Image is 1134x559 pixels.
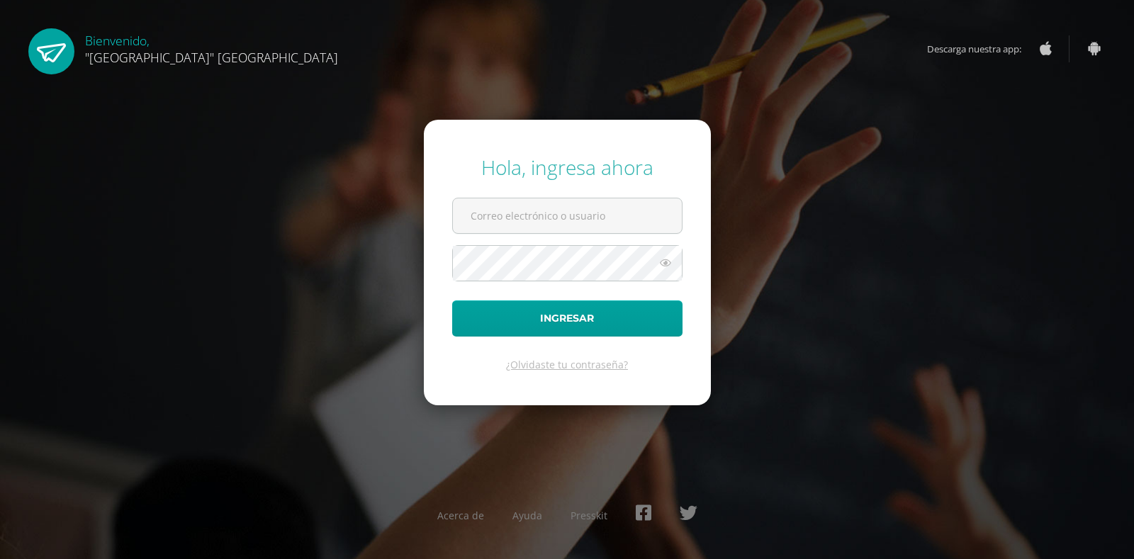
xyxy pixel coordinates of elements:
button: Ingresar [452,300,683,337]
div: Hola, ingresa ahora [452,154,683,181]
div: Bienvenido, [85,28,338,66]
a: Presskit [571,509,607,522]
input: Correo electrónico o usuario [453,198,682,233]
span: "[GEOGRAPHIC_DATA]" [GEOGRAPHIC_DATA] [85,49,338,66]
a: ¿Olvidaste tu contraseña? [506,358,628,371]
a: Ayuda [512,509,542,522]
span: Descarga nuestra app: [927,35,1035,62]
a: Acerca de [437,509,484,522]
